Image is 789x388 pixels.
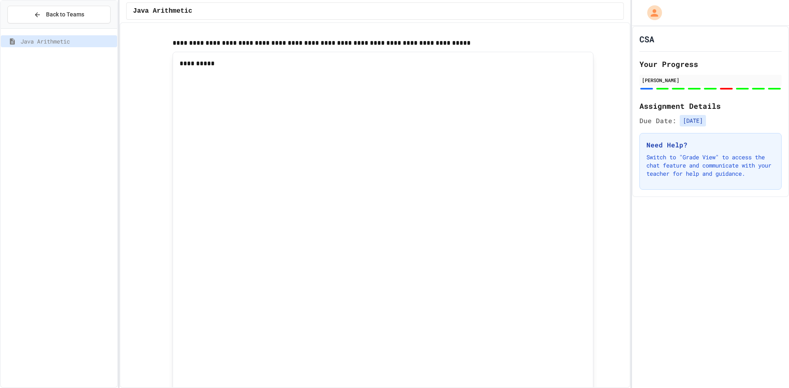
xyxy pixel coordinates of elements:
[639,116,676,126] span: Due Date:
[639,58,782,70] h2: Your Progress
[642,76,779,84] div: [PERSON_NAME]
[646,153,775,178] p: Switch to "Grade View" to access the chat feature and communicate with your teacher for help and ...
[721,319,781,354] iframe: chat widget
[7,6,111,23] button: Back to Teams
[46,10,84,19] span: Back to Teams
[646,140,775,150] h3: Need Help?
[680,115,706,126] span: [DATE]
[639,3,664,22] div: My Account
[639,33,654,45] h1: CSA
[21,37,114,46] span: Java Arithmetic
[639,100,782,112] h2: Assignment Details
[754,355,781,380] iframe: chat widget
[133,6,192,16] span: Java Arithmetic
